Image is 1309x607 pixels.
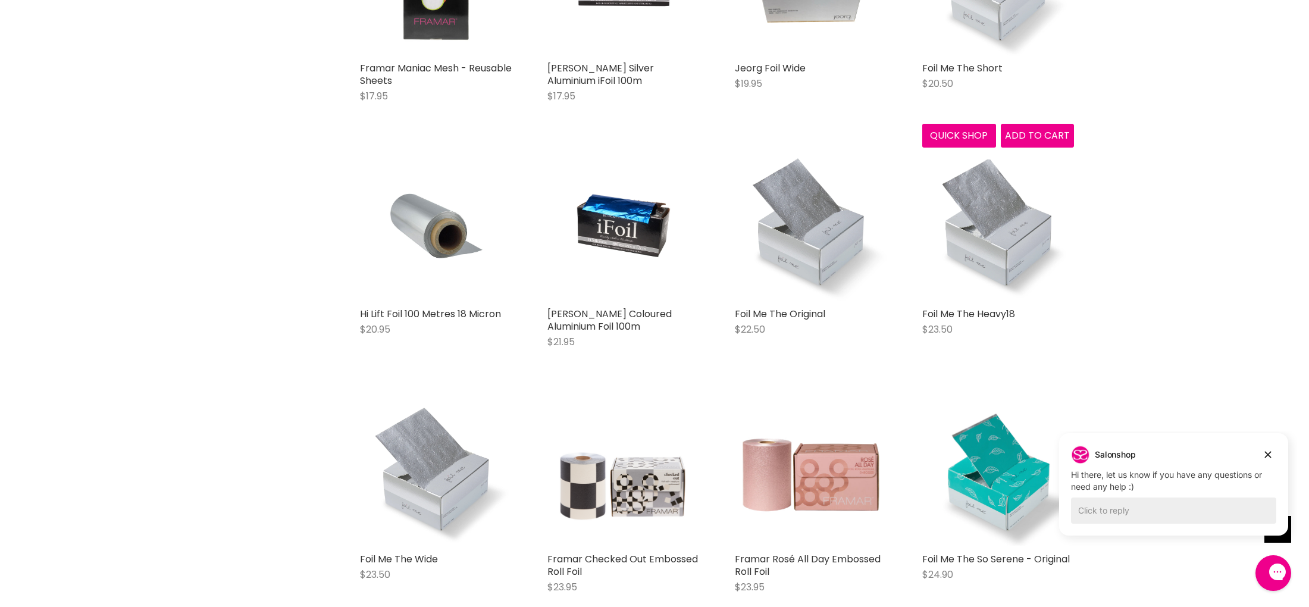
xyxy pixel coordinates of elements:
iframe: Gorgias live chat campaigns [1050,431,1297,553]
a: Foil Me The So Serene - Original [922,552,1070,566]
span: $23.95 [547,580,577,594]
a: Foil Me The Heavy18 [922,307,1015,321]
span: $23.50 [360,568,390,581]
span: $22.50 [735,323,765,336]
span: $20.95 [360,323,390,336]
img: Foil Me The Heavy18 [922,150,1074,302]
a: Hi Lift Foil 100 Metres 18 Micron [360,307,501,321]
a: [PERSON_NAME] Silver Aluminium iFoil 100m [547,61,654,87]
span: Add to cart [1005,129,1070,142]
span: $23.95 [735,580,765,594]
a: Framar Maniac Mesh - Reusable Sheets [360,61,512,87]
a: Jeorg Foil Wide [735,61,806,75]
a: Foil Me The So Serene - Original [922,395,1074,547]
a: [PERSON_NAME] Coloured Aluminium Foil 100m [547,307,672,333]
span: $23.50 [922,323,953,336]
iframe: Gorgias live chat messenger [1249,551,1297,595]
img: Robert de Soto Coloured Aluminium Foil 100m [573,150,674,302]
img: Foil Me The Original [735,150,887,302]
img: Hi Lift Foil 100 Metres 18 Micron [386,150,487,302]
span: $20.50 [922,77,953,90]
img: Foil Me The So Serene - Original [922,396,1074,546]
span: $17.95 [547,89,575,103]
span: $19.95 [735,77,762,90]
a: Robert de Soto Coloured Aluminium Foil 100m [547,150,699,302]
a: Foil Me The Short [922,61,1003,75]
a: Foil Me The Wide [360,552,438,566]
span: $24.90 [922,568,953,581]
a: Hi Lift Foil 100 Metres 18 Micron [360,150,512,302]
button: Quick shop [922,124,996,148]
a: Foil Me The Original [735,307,825,321]
span: $17.95 [360,89,388,103]
img: Framar Checked Out Embossed Roll Foil [547,395,699,547]
img: Foil Me The Wide [360,395,512,547]
a: Framar Checked Out Embossed Roll Foil [547,552,698,578]
a: Framar Rosé All Day Embossed Roll Foil [735,552,881,578]
button: Add to cart [1001,124,1075,148]
span: $21.95 [547,335,575,349]
img: Framar Rosé All Day Embossed Roll Foil [735,395,887,547]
